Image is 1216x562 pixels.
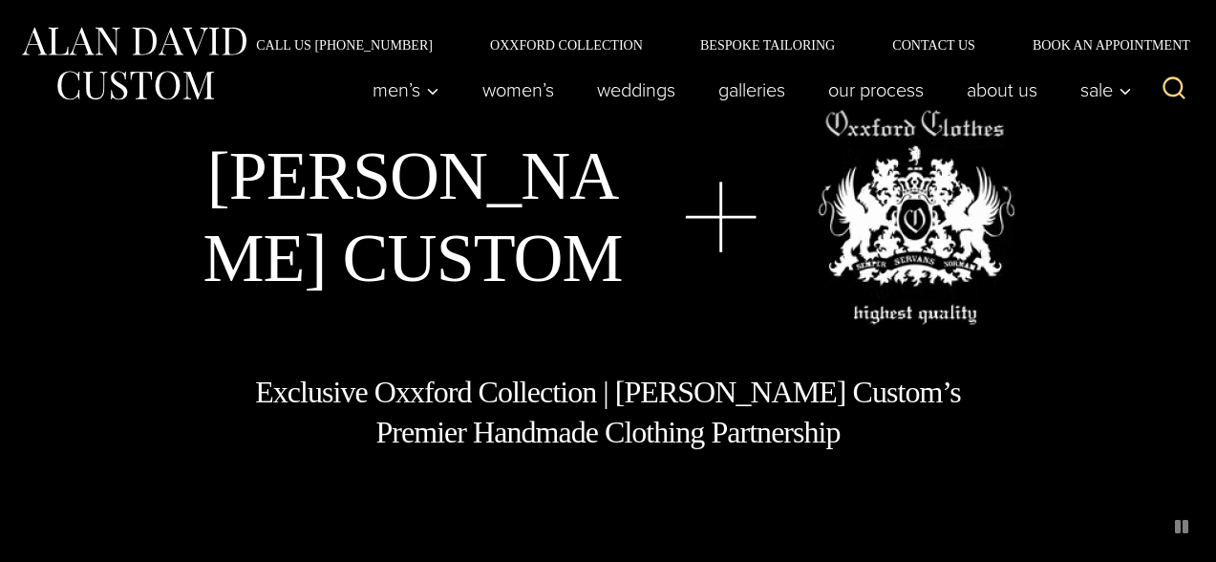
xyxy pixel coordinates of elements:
[1004,38,1197,52] a: Book an Appointment
[461,71,576,109] a: Women’s
[697,71,807,109] a: Galleries
[807,71,946,109] a: Our Process
[576,71,697,109] a: weddings
[461,38,672,52] a: Oxxford Collection
[352,71,1142,109] nav: Primary Navigation
[946,71,1059,109] a: About Us
[1151,67,1197,113] button: View Search Form
[227,38,461,52] a: Call Us [PHONE_NUMBER]
[818,110,1014,325] img: oxxford clothes, highest quality
[864,38,1004,52] a: Contact Us
[672,38,864,52] a: Bespoke Tailoring
[373,80,439,99] span: Men’s
[227,38,1197,52] nav: Secondary Navigation
[19,21,248,106] img: Alan David Custom
[1166,511,1197,542] button: pause animated background image
[202,135,624,300] h1: [PERSON_NAME] Custom
[1080,80,1132,99] span: Sale
[254,373,963,452] h1: Exclusive Oxxford Collection | [PERSON_NAME] Custom’s Premier Handmade Clothing Partnership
